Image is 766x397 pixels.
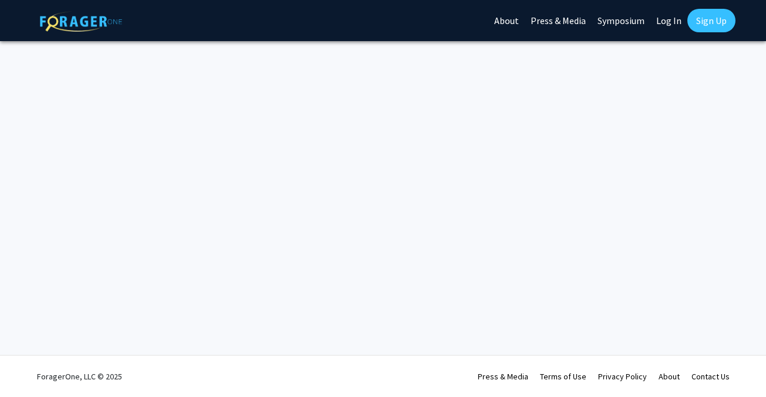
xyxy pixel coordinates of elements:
a: About [659,371,680,382]
a: Press & Media [478,371,528,382]
a: Sign Up [687,9,735,32]
a: Privacy Policy [598,371,647,382]
a: Contact Us [691,371,730,382]
a: Terms of Use [540,371,586,382]
img: ForagerOne Logo [40,11,122,32]
div: ForagerOne, LLC © 2025 [37,356,122,397]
